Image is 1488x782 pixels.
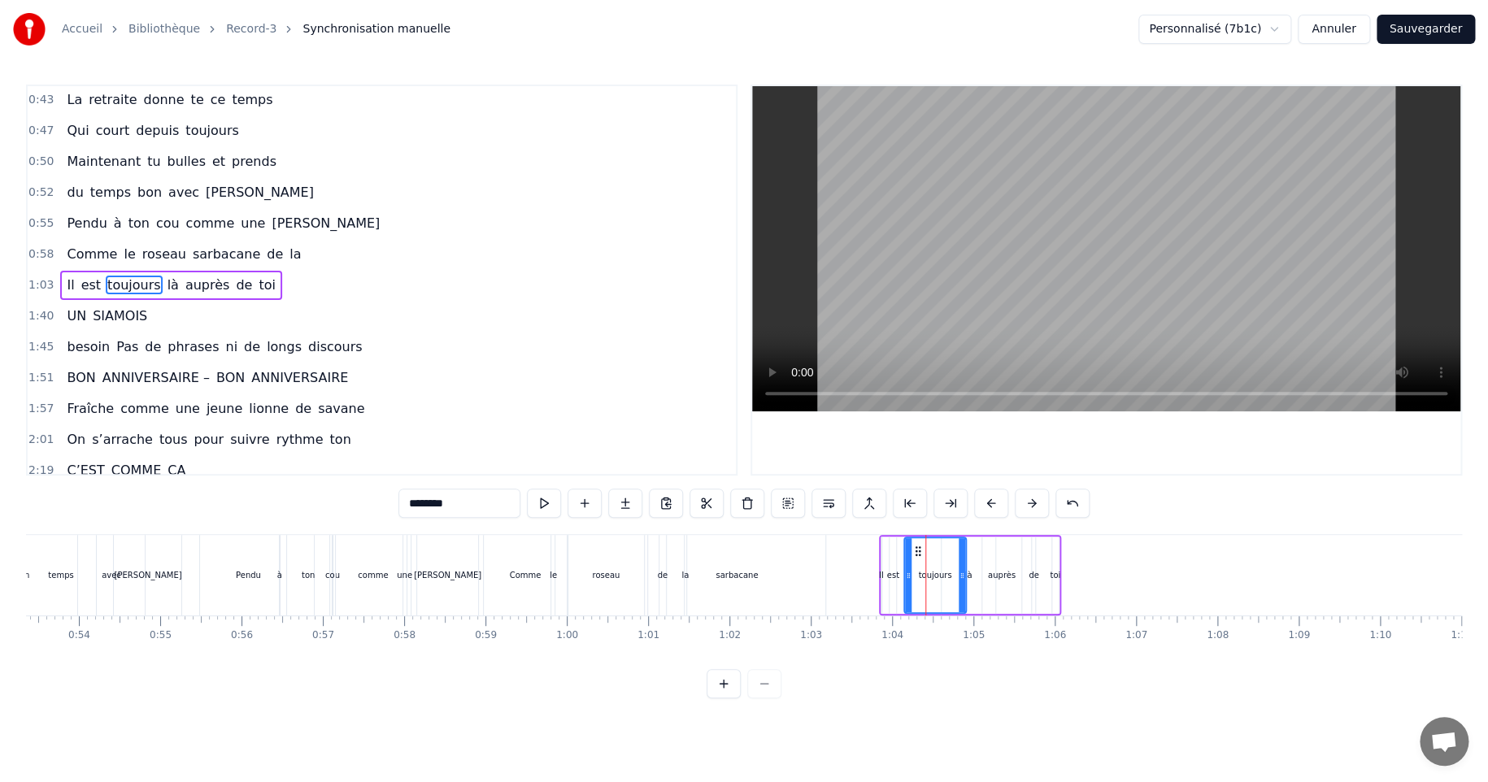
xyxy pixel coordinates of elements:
span: discours [307,337,364,356]
div: 0:58 [394,629,416,642]
span: rythme [275,430,325,449]
img: youka [13,13,46,46]
span: toi [257,276,277,294]
span: de [242,337,262,356]
span: à [112,214,124,232]
div: 1:06 [1044,629,1066,642]
span: 2:01 [28,432,54,448]
span: 1:51 [28,370,54,386]
span: retraite [87,90,138,109]
button: Annuler [1298,15,1369,44]
span: 0:55 [28,215,54,232]
span: cou [154,214,181,232]
div: est [887,569,899,581]
span: 1:40 [28,308,54,324]
span: ni [224,337,239,356]
div: 1:03 [800,629,822,642]
div: à [277,569,282,581]
span: On [65,430,87,449]
div: 0:54 [68,629,90,642]
div: Comme [510,569,542,581]
span: roseau [141,245,188,263]
span: 0:52 [28,185,54,201]
div: de [1029,569,1039,581]
span: BON [215,368,246,387]
a: Bibliothèque [128,21,200,37]
span: C’EST [65,461,106,480]
div: une [397,569,412,581]
span: Synchronisation manuelle [302,21,450,37]
span: longs [265,337,303,356]
span: suivre [228,430,271,449]
span: temps [230,90,274,109]
span: sarbacane [191,245,262,263]
span: besoin [65,337,111,356]
span: te [189,90,206,109]
span: CA [166,461,187,480]
div: 1:10 [1369,629,1391,642]
span: le [122,245,137,263]
span: 0:47 [28,123,54,139]
span: savane [316,399,366,418]
span: court [94,121,132,140]
span: ton [328,430,352,449]
span: tous [158,430,189,449]
span: [PERSON_NAME] [270,214,381,232]
div: 1:00 [556,629,578,642]
span: Comme [65,245,119,263]
div: ton [302,569,315,581]
span: Pendu [65,214,108,232]
span: de [143,337,163,356]
span: COMME [110,461,163,480]
div: cou [325,569,340,581]
div: le [550,569,557,581]
span: ANNIVERSAIRE – [101,368,211,387]
span: lionne [247,399,290,418]
span: UN [65,306,88,325]
div: 1:02 [719,629,741,642]
div: là [965,569,972,581]
span: là [166,276,181,294]
button: Sauvegarder [1377,15,1475,44]
span: ce [209,90,228,109]
span: phrases [166,337,220,356]
div: 0:59 [475,629,497,642]
span: 1:03 [28,277,54,293]
span: prends [230,152,278,171]
span: donne [141,90,185,109]
a: Accueil [62,21,102,37]
div: 0:57 [312,629,334,642]
span: temps [89,183,133,202]
span: ANNIVERSAIRE [250,368,350,387]
span: la [288,245,302,263]
div: toujours [918,569,951,581]
span: BON [65,368,97,387]
span: bon [136,183,163,202]
div: auprès [988,569,1016,581]
div: [PERSON_NAME] [414,569,481,581]
div: 1:01 [637,629,659,642]
a: Record-3 [226,21,276,37]
span: bulles [166,152,207,171]
span: pour [192,430,225,449]
span: jeune [205,399,244,418]
span: 1:57 [28,401,54,417]
div: 0:56 [231,629,253,642]
div: toi [1050,569,1060,581]
div: [PERSON_NAME] [115,569,182,581]
span: Pas [115,337,140,356]
span: Fraîche [65,399,115,418]
span: SIAMOIS [91,306,149,325]
span: s’arrache [90,430,154,449]
span: tu [146,152,162,171]
span: ton [127,214,151,232]
div: la [681,569,689,581]
span: [PERSON_NAME] [204,183,315,202]
span: 0:43 [28,92,54,108]
div: sarbacane [716,569,758,581]
span: une [239,214,267,232]
div: roseau [592,569,620,581]
span: comme [185,214,237,232]
span: de [234,276,254,294]
span: 1:45 [28,339,54,355]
